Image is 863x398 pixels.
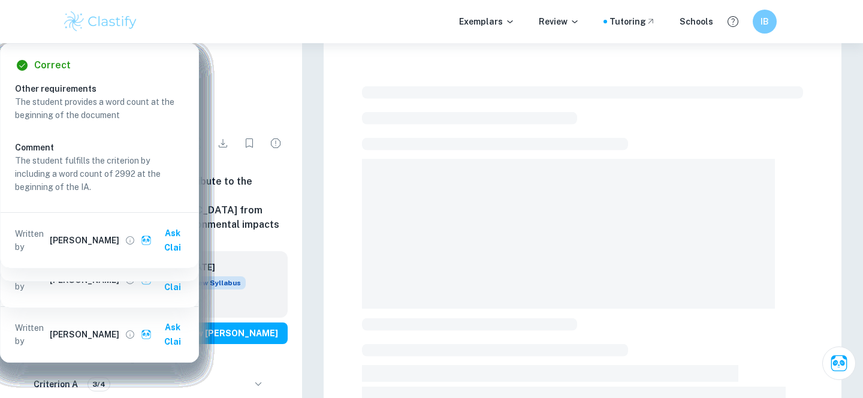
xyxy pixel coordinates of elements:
[141,329,152,340] img: clai.svg
[138,222,194,258] button: Ask Clai
[15,95,184,122] p: The student provides a word count at the beginning of the document
[15,154,184,194] p: The student fulfills the criterion by including a word count of 2992 at the beginning of the IA.
[34,58,71,73] h6: Correct
[264,131,288,155] div: Report issue
[758,15,772,28] h6: IB
[122,326,138,343] button: View full profile
[50,328,119,341] h6: [PERSON_NAME]
[50,234,119,247] h6: [PERSON_NAME]
[187,261,236,274] h6: [DATE]
[187,276,246,290] span: New Syllabus
[723,11,743,32] button: Help and Feedback
[88,379,110,390] span: 3/4
[753,10,777,34] button: IB
[459,15,515,28] p: Exemplars
[62,10,138,34] img: Clastify logo
[15,141,184,154] h6: Comment
[138,316,194,352] button: Ask Clai
[122,232,138,249] button: View full profile
[34,378,78,391] h6: Criterion A
[680,15,713,28] a: Schools
[609,15,656,28] a: Tutoring
[237,131,261,155] div: Bookmark
[15,321,47,348] p: Written by
[539,15,580,28] p: Review
[15,227,47,254] p: Written by
[822,346,856,380] button: Ask Clai
[187,276,246,290] div: Starting from the May 2026 session, the ESS IA requirements have changed. We created this exempla...
[173,322,288,344] button: View [PERSON_NAME]
[15,82,194,95] h6: Other requirements
[141,235,152,246] img: clai.svg
[211,131,235,155] div: Download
